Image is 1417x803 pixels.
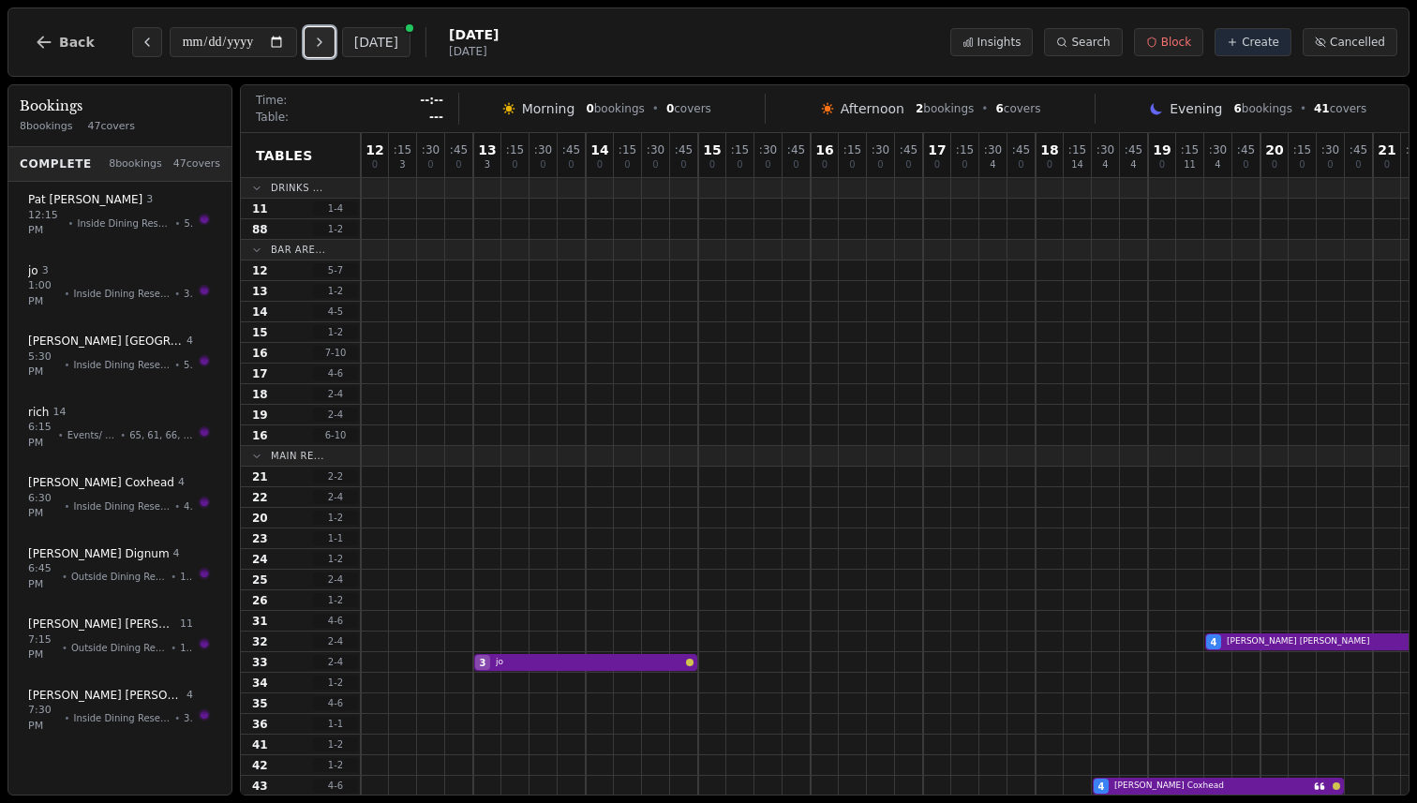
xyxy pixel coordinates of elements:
span: [DATE] [449,25,499,44]
span: : 45 [1125,144,1142,156]
span: : 30 [647,144,664,156]
svg: Customer message [1314,781,1325,792]
span: 16 [815,143,833,156]
span: 7:15 PM [28,632,58,663]
span: [PERSON_NAME] [GEOGRAPHIC_DATA] [28,334,183,349]
span: 36 [252,717,268,732]
span: Inside Dining Reservations [73,499,171,513]
span: Inside Dining Reservations [78,216,172,230]
span: Create [1242,35,1279,50]
span: 0 [877,160,883,170]
button: [PERSON_NAME] Coxhead46:30 PM•Inside Dining Reservations•43 [16,465,224,532]
span: 21 [252,469,268,484]
span: 6:30 PM [28,491,61,522]
span: • [120,428,126,442]
span: 2 - 4 [313,387,358,401]
span: 41 [1314,102,1330,115]
span: : 30 [1321,144,1339,156]
span: Main Re... [271,449,324,463]
span: 43 [252,779,268,794]
span: 155 [180,570,193,584]
span: 6:45 PM [28,561,58,592]
button: jo 31:00 PM•Inside Dining Reservations•33 [16,253,224,320]
span: 1 - 2 [313,676,358,690]
span: 11 [1184,160,1196,170]
span: 53 [184,358,193,372]
span: : 30 [534,144,552,156]
span: : 15 [1068,144,1086,156]
span: 42 [252,758,268,773]
span: 53 [184,216,193,230]
span: : 45 [450,144,468,156]
span: 0 [586,102,593,115]
span: 1:00 PM [28,278,61,309]
span: 4 - 6 [313,779,358,793]
span: --:-- [420,93,443,108]
span: 0 [568,160,574,170]
span: 0 [624,160,630,170]
span: : 45 [562,144,580,156]
span: 4 - 6 [313,696,358,710]
button: [PERSON_NAME] [PERSON_NAME]47:30 PM•Inside Dining Reservations•32 [16,677,224,745]
span: 3 [42,263,49,279]
span: • [65,711,70,725]
span: 0 [652,160,658,170]
span: 0 [793,160,798,170]
span: : 15 [956,144,974,156]
button: [PERSON_NAME] Dignum46:45 PM•Outside Dining Reservations•155 [16,536,224,603]
span: • [65,358,70,372]
span: : 15 [506,144,524,156]
span: • [58,428,64,442]
span: bookings [916,101,974,116]
span: Drinks ... [271,181,323,195]
span: 7 - 10 [313,346,358,360]
span: • [171,570,176,584]
span: 41 [252,737,268,752]
span: 0 [962,160,967,170]
span: 11 [180,617,193,632]
span: 0 [666,102,674,115]
span: 17 [252,366,268,381]
span: 152 [180,641,193,655]
span: 1 - 2 [313,222,358,236]
span: 4 [1098,780,1105,794]
span: 2 - 2 [313,469,358,483]
span: • [68,216,74,230]
span: 4 [1211,635,1217,649]
span: : 45 [1350,144,1367,156]
span: 6 - 10 [313,428,358,442]
span: • [174,358,180,372]
span: bookings [586,101,644,116]
span: 16 [252,346,268,361]
span: Outside Dining Reservations [71,570,167,584]
span: 26 [252,593,268,608]
span: 1 - 2 [313,325,358,339]
span: 6:15 PM [28,420,54,451]
span: Morning [522,99,575,118]
span: 15 [703,143,721,156]
span: 0 [1355,160,1361,170]
span: 5:30 PM [28,349,61,380]
span: 0 [1272,160,1277,170]
span: 20 [252,511,268,526]
span: Tables [256,146,313,165]
span: 1 - 2 [313,284,358,298]
span: 34 [252,676,268,691]
span: 4 - 6 [313,366,358,380]
span: covers [995,101,1040,116]
span: 8 bookings [20,119,73,135]
span: Bar Are... [271,243,325,257]
button: [DATE] [342,27,410,57]
span: : 30 [1209,144,1227,156]
span: 12 [252,263,268,278]
span: 0 [1047,160,1052,170]
h3: Bookings [20,97,220,115]
span: 3 [399,160,405,170]
button: [PERSON_NAME] [PERSON_NAME]117:15 PM•Outside Dining Reservations•152 [16,606,224,674]
span: 0 [540,160,545,170]
span: 1 - 2 [313,552,358,566]
span: : 15 [843,144,861,156]
span: covers [666,101,711,116]
span: 3 [146,192,153,208]
span: [PERSON_NAME] Coxhead [28,475,174,490]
